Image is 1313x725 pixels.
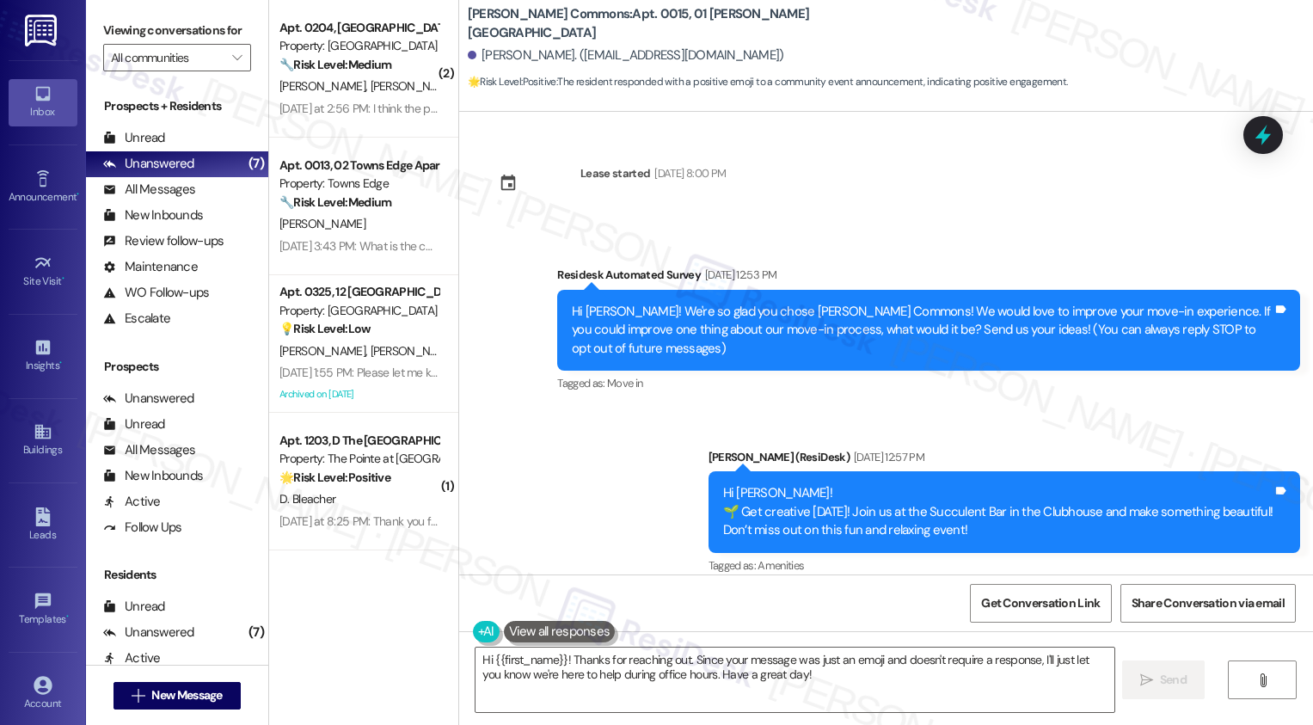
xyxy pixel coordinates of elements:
span: New Message [151,686,222,704]
div: Active [103,493,161,511]
span: [PERSON_NAME] [370,343,456,359]
button: New Message [114,682,241,710]
strong: 🔧 Risk Level: Medium [279,57,391,72]
div: Unread [103,415,165,433]
div: Unanswered [103,624,194,642]
div: Maintenance [103,258,198,276]
textarea: Hi {{first_name}}! Thanks for reaching out. Since your message was just an emoji and doesn't requ... [476,648,1114,712]
span: • [62,273,64,285]
button: Send [1122,660,1206,699]
strong: 🌟 Risk Level: Positive [279,470,390,485]
i:  [232,51,242,65]
span: [PERSON_NAME] [279,343,371,359]
input: All communities [111,44,224,71]
div: [DATE] 8:00 PM [650,164,726,182]
div: [DATE] 12:53 PM [701,266,776,284]
div: Prospects + Residents [86,97,268,115]
div: Apt. 1203, D The [GEOGRAPHIC_DATA] [279,432,439,450]
div: Unread [103,129,165,147]
span: Send [1160,671,1187,689]
strong: 💡 Risk Level: Low [279,321,371,336]
i:  [1140,673,1153,687]
span: [PERSON_NAME] [279,216,365,231]
strong: 🌟 Risk Level: Positive [468,75,556,89]
div: Active [103,649,161,667]
div: [DATE] 12:57 PM [850,448,924,466]
div: Unanswered [103,390,194,408]
strong: 🔧 Risk Level: Medium [279,194,391,210]
i:  [132,689,144,703]
div: All Messages [103,181,195,199]
span: Get Conversation Link [981,594,1100,612]
span: • [59,357,62,369]
div: Residents [86,566,268,584]
a: Inbox [9,79,77,126]
div: Hi [PERSON_NAME]! 🌱 Get creative [DATE]! Join us at the Succulent Bar in the Clubhouse and make s... [723,484,1273,539]
a: Leads [9,502,77,549]
a: Templates • [9,587,77,633]
div: Archived on [DATE] [278,384,440,405]
div: Apt. 0325, 12 [GEOGRAPHIC_DATA] [279,283,439,301]
span: • [66,611,69,623]
span: [PERSON_NAME] [279,78,371,94]
div: Apt. 0013, 02 Towns Edge Apartments LLC [279,157,439,175]
button: Get Conversation Link [970,584,1111,623]
div: [DATE] at 8:25 PM: Thank you for your message. Our offices are currently closed, but we will cont... [279,513,1308,529]
div: (7) [244,151,268,177]
div: Property: The Pointe at [GEOGRAPHIC_DATA] [279,450,439,468]
span: [PERSON_NAME] [370,78,456,94]
div: Escalate [103,310,170,328]
a: Insights • [9,333,77,379]
div: [DATE] at 2:56 PM: I think the process went pretty smoothly. [279,101,575,116]
span: Move in [607,376,642,390]
span: Amenities [758,558,804,573]
b: [PERSON_NAME] Commons: Apt. 0015, 01 [PERSON_NAME][GEOGRAPHIC_DATA] [468,5,812,42]
div: Unanswered [103,155,194,173]
div: Follow Ups [103,519,182,537]
span: Share Conversation via email [1132,594,1285,612]
div: [DATE] 1:55 PM: Please let me know When does the pool close for humans? [279,365,651,380]
div: WO Follow-ups [103,284,209,302]
div: [PERSON_NAME]. ([EMAIL_ADDRESS][DOMAIN_NAME]) [468,46,784,65]
label: Viewing conversations for [103,17,251,44]
img: ResiDesk Logo [25,15,60,46]
i:  [1256,673,1269,687]
div: [PERSON_NAME] (ResiDesk) [709,448,1301,472]
span: : The resident responded with a positive emoji to a community event announcement, indicating posi... [468,73,1068,91]
div: Review follow-ups [103,232,224,250]
div: Lease started [580,164,651,182]
div: New Inbounds [103,206,203,224]
div: New Inbounds [103,467,203,485]
div: Apt. 0204, [GEOGRAPHIC_DATA] [279,19,439,37]
a: Buildings [9,417,77,464]
div: All Messages [103,441,195,459]
button: Share Conversation via email [1120,584,1296,623]
span: • [77,188,79,200]
div: (7) [244,619,268,646]
a: Account [9,671,77,717]
span: D. Bleacher [279,491,335,507]
div: [DATE] 3:43 PM: What is the cost of a garage if I renew? [279,238,554,254]
div: Property: [GEOGRAPHIC_DATA] [279,37,439,55]
div: Tagged as: [709,553,1301,578]
div: Unread [103,598,165,616]
div: Hi [PERSON_NAME]! We're so glad you chose [PERSON_NAME] Commons! We would love to improve your mo... [572,303,1273,358]
div: Tagged as: [557,371,1300,396]
div: Prospects [86,358,268,376]
div: Residesk Automated Survey [557,266,1300,290]
a: Site Visit • [9,249,77,295]
div: Property: Towns Edge [279,175,439,193]
div: Property: [GEOGRAPHIC_DATA] [279,302,439,320]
